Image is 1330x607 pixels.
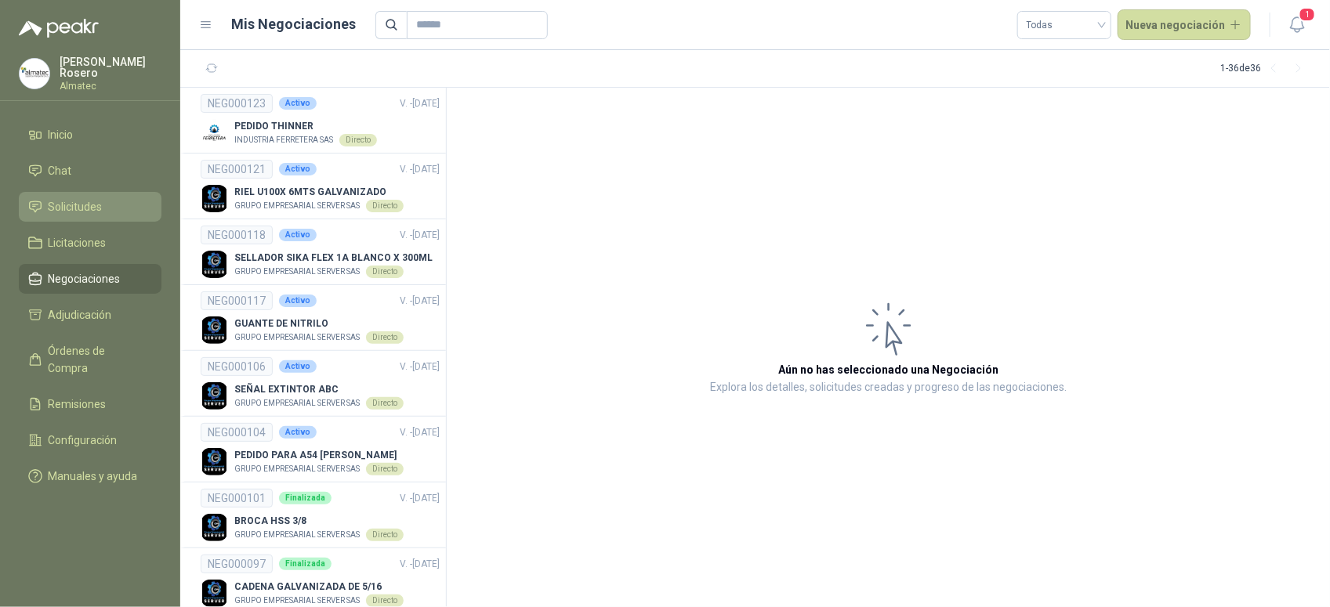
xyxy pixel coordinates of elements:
p: GRUPO EMPRESARIAL SERVER SAS [234,397,360,410]
div: NEG000118 [201,226,273,244]
p: SELLADOR SIKA FLEX 1A BLANCO X 300ML [234,251,433,266]
img: Logo peakr [19,19,99,38]
div: NEG000123 [201,94,273,113]
a: NEG000123ActivoV. -[DATE] Company LogoPEDIDO THINNERINDUSTRIA FERRETERA SASDirecto [201,94,440,146]
span: Remisiones [49,396,107,413]
p: PEDIDO THINNER [234,119,377,134]
img: Company Logo [201,382,228,410]
a: Adjudicación [19,300,161,330]
span: Todas [1027,13,1102,37]
span: Negociaciones [49,270,121,287]
span: Licitaciones [49,234,107,251]
span: Órdenes de Compra [49,342,147,377]
a: Inicio [19,120,161,150]
img: Company Logo [201,514,228,541]
span: V. - [DATE] [400,361,440,372]
div: Directo [339,134,377,146]
div: NEG000104 [201,423,273,442]
a: NEG000118ActivoV. -[DATE] Company LogoSELLADOR SIKA FLEX 1A BLANCO X 300MLGRUPO EMPRESARIAL SERVE... [201,226,440,278]
button: 1 [1283,11,1311,39]
a: Chat [19,156,161,186]
p: BROCA HSS 3/8 [234,514,404,529]
div: Activo [279,426,317,439]
a: NEG000117ActivoV. -[DATE] Company LogoGUANTE DE NITRILOGRUPO EMPRESARIAL SERVER SASDirecto [201,291,440,344]
div: NEG000117 [201,291,273,310]
div: NEG000106 [201,357,273,376]
div: Activo [279,163,317,175]
span: Inicio [49,126,74,143]
div: NEG000121 [201,160,273,179]
a: Licitaciones [19,228,161,258]
img: Company Logo [201,251,228,278]
div: Directo [366,266,404,278]
img: Company Logo [201,185,228,212]
h1: Mis Negociaciones [232,13,357,35]
span: V. - [DATE] [400,493,440,504]
a: Remisiones [19,389,161,419]
p: SEÑAL EXTINTOR ABC [234,382,404,397]
div: Activo [279,294,317,307]
p: [PERSON_NAME] Rosero [60,56,161,78]
div: Activo [279,97,317,110]
span: Configuración [49,432,118,449]
span: V. - [DATE] [400,427,440,438]
img: Company Logo [201,580,228,607]
a: NEG000097FinalizadaV. -[DATE] Company LogoCADENA GALVANIZADA DE 5/16GRUPO EMPRESARIAL SERVER SASD... [201,555,440,607]
div: Directo [366,397,404,410]
h3: Aún no has seleccionado una Negociación [778,361,998,378]
a: Negociaciones [19,264,161,294]
div: Directo [366,463,404,475]
a: Manuales y ayuda [19,461,161,491]
img: Company Logo [201,448,228,475]
span: Manuales y ayuda [49,468,138,485]
span: 1 [1299,7,1316,22]
span: Solicitudes [49,198,103,215]
p: GRUPO EMPRESARIAL SERVER SAS [234,200,360,212]
span: V. - [DATE] [400,558,440,569]
a: NEG000121ActivoV. -[DATE] Company LogoRIEL U100X 6MTS GALVANIZADOGRUPO EMPRESARIAL SERVER SASDirecto [201,160,440,212]
img: Company Logo [201,119,228,146]
a: Configuración [19,425,161,455]
div: NEG000101 [201,489,273,508]
div: 1 - 36 de 36 [1220,56,1311,81]
div: Finalizada [279,558,332,570]
a: NEG000104ActivoV. -[DATE] Company LogoPEDIDO PARA A54 [PERSON_NAME]GRUPO EMPRESARIAL SERVER SASDi... [201,423,440,475]
div: Activo [279,360,317,373]
span: V. - [DATE] [400,98,440,109]
p: Almatec [60,81,161,91]
p: GRUPO EMPRESARIAL SERVER SAS [234,331,360,344]
p: GRUPO EMPRESARIAL SERVER SAS [234,529,360,541]
span: V. - [DATE] [400,164,440,175]
p: INDUSTRIA FERRETERA SAS [234,134,333,146]
p: RIEL U100X 6MTS GALVANIZADO [234,185,404,200]
p: GRUPO EMPRESARIAL SERVER SAS [234,594,360,607]
p: GRUPO EMPRESARIAL SERVER SAS [234,266,360,278]
span: V. - [DATE] [400,229,440,240]
img: Company Logo [20,59,49,89]
button: Nueva negociación [1118,9,1252,41]
p: GRUPO EMPRESARIAL SERVER SAS [234,463,360,475]
div: Directo [366,529,404,541]
a: Órdenes de Compra [19,336,161,383]
div: Directo [366,200,404,212]
span: Chat [49,162,72,179]
div: Directo [366,331,404,344]
p: CADENA GALVANIZADA DE 5/16 [234,580,404,594]
div: Activo [279,229,317,241]
img: Company Logo [201,316,228,344]
div: Finalizada [279,492,332,504]
p: GUANTE DE NITRILO [234,316,404,331]
p: Explora los detalles, solicitudes creadas y progreso de las negociaciones. [710,378,1067,397]
p: PEDIDO PARA A54 [PERSON_NAME] [234,448,404,463]
div: Directo [366,594,404,607]
span: V. - [DATE] [400,295,440,306]
a: NEG000106ActivoV. -[DATE] Company LogoSEÑAL EXTINTOR ABCGRUPO EMPRESARIAL SERVER SASDirecto [201,357,440,410]
span: Adjudicación [49,306,112,323]
a: Solicitudes [19,192,161,222]
a: NEG000101FinalizadaV. -[DATE] Company LogoBROCA HSS 3/8GRUPO EMPRESARIAL SERVER SASDirecto [201,489,440,541]
div: NEG000097 [201,555,273,573]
